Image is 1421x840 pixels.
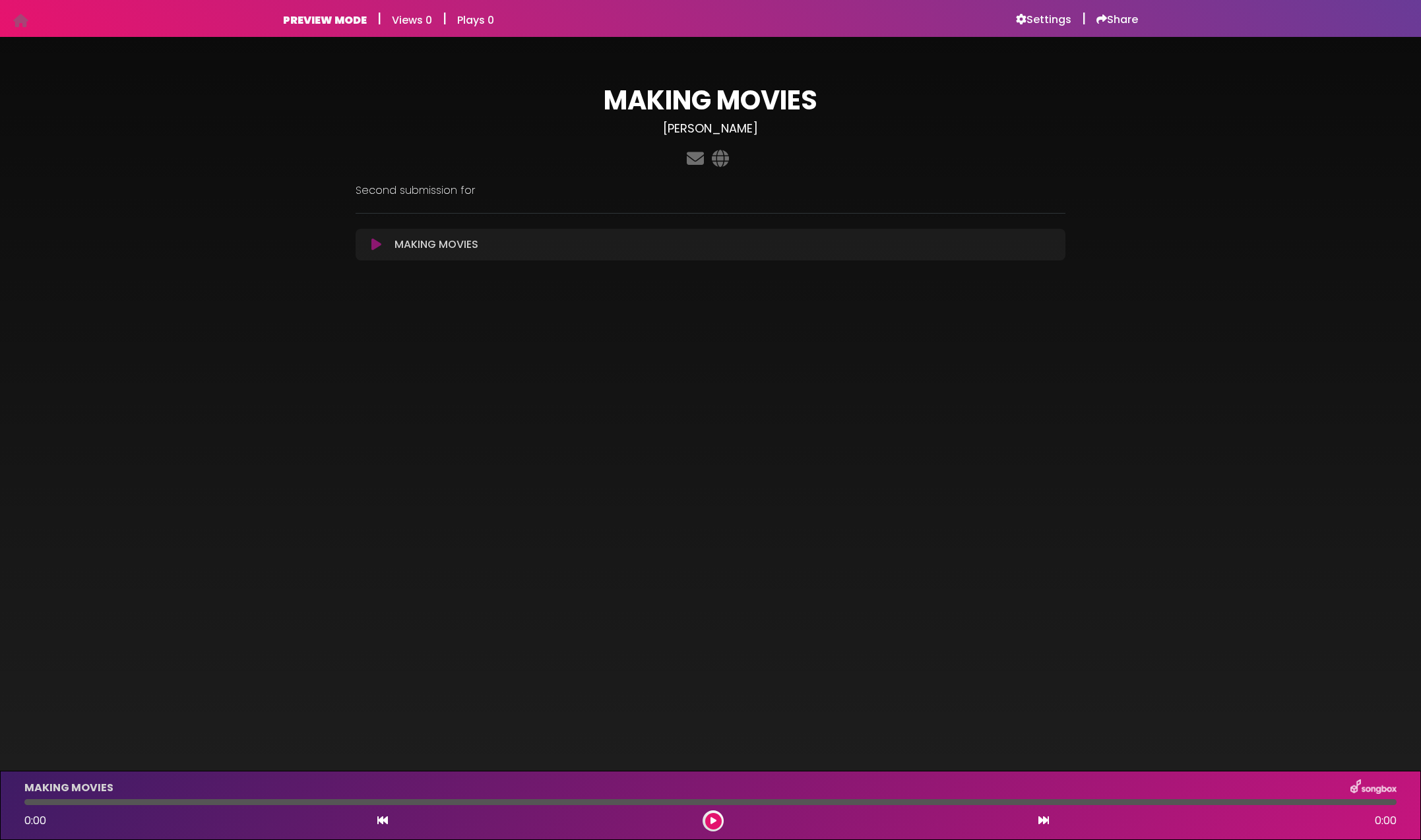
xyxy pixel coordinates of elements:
p: Second submission for [356,183,1065,198]
h6: Plays 0 [457,14,494,26]
a: Share [1096,13,1138,26]
h5: | [1082,11,1086,26]
h6: PREVIEW MODE [283,14,367,26]
h3: [PERSON_NAME] [356,121,1065,136]
h6: Views 0 [392,14,432,26]
a: Settings [1016,13,1071,26]
h5: | [443,11,447,26]
h1: MAKING MOVIES [356,84,1065,116]
p: MAKING MOVIES [395,237,478,253]
h5: | [377,11,381,26]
